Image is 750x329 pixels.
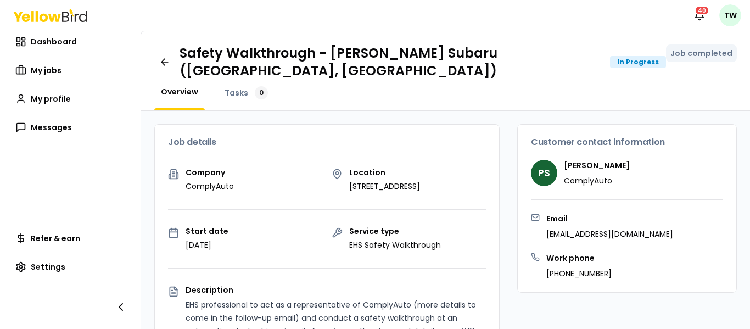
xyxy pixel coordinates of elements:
[349,181,420,192] p: [STREET_ADDRESS]
[186,239,228,250] p: [DATE]
[154,86,205,97] a: Overview
[719,4,741,26] span: TW
[610,56,666,68] div: In Progress
[9,116,132,138] a: Messages
[546,253,612,264] h3: Work phone
[255,86,268,99] div: 0
[31,122,72,133] span: Messages
[186,169,234,176] p: Company
[31,93,71,104] span: My profile
[186,181,234,192] p: ComplyAuto
[186,227,228,235] p: Start date
[349,227,441,235] p: Service type
[9,88,132,110] a: My profile
[564,160,630,171] h4: [PERSON_NAME]
[218,86,275,99] a: Tasks0
[180,44,601,80] h1: Safety Walkthrough - [PERSON_NAME] Subaru ([GEOGRAPHIC_DATA], [GEOGRAPHIC_DATA])
[349,169,420,176] p: Location
[31,65,61,76] span: My jobs
[666,44,737,62] button: Job completed
[689,4,710,26] button: 40
[31,261,65,272] span: Settings
[225,87,248,98] span: Tasks
[9,59,132,81] a: My jobs
[9,31,132,53] a: Dashboard
[546,268,612,279] p: [PHONE_NUMBER]
[546,228,673,239] p: [EMAIL_ADDRESS][DOMAIN_NAME]
[531,138,723,147] h3: Customer contact information
[186,286,486,294] p: Description
[546,213,673,224] h3: Email
[349,239,441,250] p: EHS Safety Walkthrough
[9,227,132,249] a: Refer & earn
[168,138,486,147] h3: Job details
[31,36,77,47] span: Dashboard
[531,160,557,186] span: PS
[9,256,132,278] a: Settings
[564,175,630,186] p: ComplyAuto
[695,5,709,15] div: 40
[161,86,198,97] span: Overview
[31,233,80,244] span: Refer & earn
